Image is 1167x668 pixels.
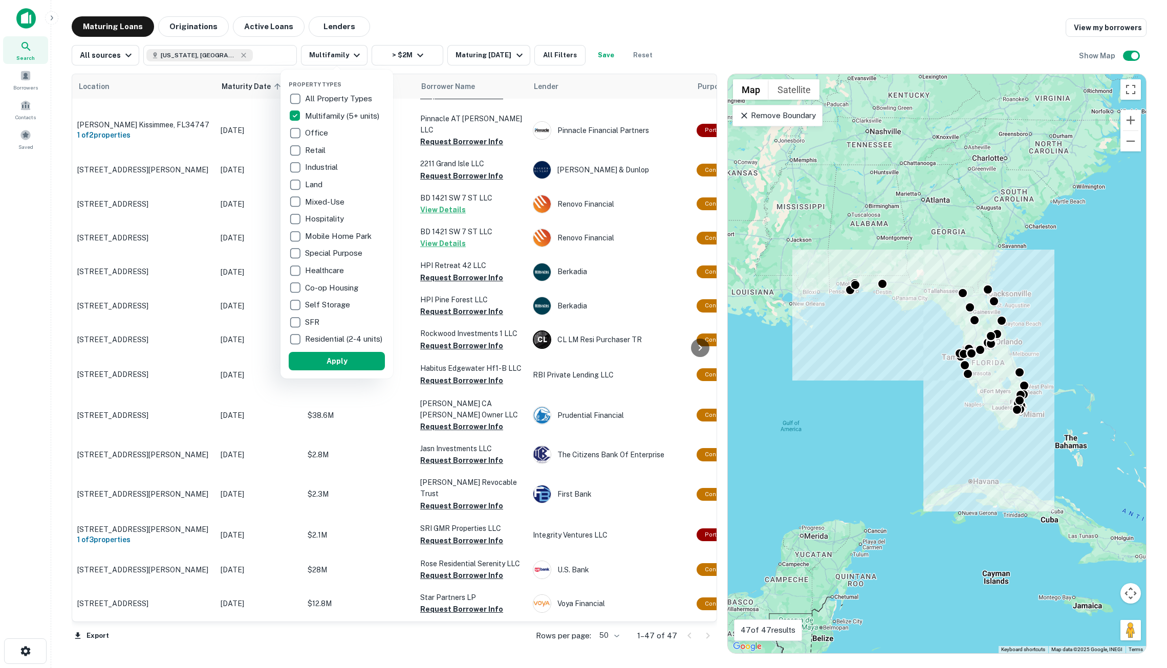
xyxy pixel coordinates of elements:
p: Office [305,127,330,139]
p: Mixed-Use [305,196,347,208]
p: Hospitality [305,213,346,225]
p: Land [305,179,325,191]
button: Apply [289,352,385,370]
p: Multifamily (5+ units) [305,110,381,122]
iframe: Chat Widget [1116,586,1167,635]
p: All Property Types [305,93,374,105]
p: SFR [305,316,321,328]
p: Residential (2-4 units) [305,333,384,345]
p: Special Purpose [305,247,364,259]
p: Retail [305,144,328,157]
span: Property Types [289,81,341,87]
p: Co-op Housing [305,282,360,294]
p: Mobile Home Park [305,230,374,242]
p: Self Storage [305,299,352,311]
p: Industrial [305,161,340,173]
p: Healthcare [305,264,346,277]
